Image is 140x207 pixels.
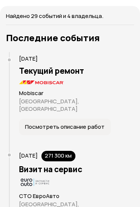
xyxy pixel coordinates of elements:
[19,98,139,113] p: [GEOGRAPHIC_DATA], [GEOGRAPHIC_DATA]
[19,177,51,188] img: logo
[41,151,75,161] div: 271 300 км
[19,89,139,97] p: Mobiscar
[19,80,64,84] img: logo
[6,33,134,43] h3: Последние события
[6,12,134,20] p: Найдено 29 событий и 4 владельца.
[19,164,139,174] h3: Визит на сервис
[19,119,111,135] button: Посмотреть описание работ
[25,123,105,131] span: Посмотреть описание работ
[19,192,139,200] p: СТО ЕвроАвто
[19,152,38,159] span: [DATE]
[19,66,139,76] h3: Текущий ремонт
[19,55,38,63] span: [DATE]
